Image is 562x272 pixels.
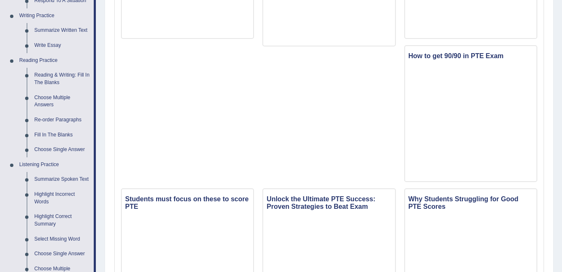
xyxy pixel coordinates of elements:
[15,53,94,68] a: Reading Practice
[31,209,94,231] a: Highlight Correct Summary
[31,38,94,53] a: Write Essay
[31,128,94,143] a: Fill In The Blanks
[31,68,94,90] a: Reading & Writing: Fill In The Blanks
[15,157,94,172] a: Listening Practice
[31,187,94,209] a: Highlight Incorrect Words
[31,142,94,157] a: Choose Single Answer
[31,113,94,128] a: Re-order Paragraphs
[31,246,94,262] a: Choose Single Answer
[122,193,253,212] h3: Students must focus on these to score PTE
[263,193,395,212] h3: Unlock the Ultimate PTE Success: Proven Strategies to Beat Exam
[15,8,94,23] a: Writing Practice
[31,90,94,113] a: Choose Multiple Answers
[31,232,94,247] a: Select Missing Word
[405,193,536,212] h3: Why Students Struggling for Good PTE Scores
[31,172,94,187] a: Summarize Spoken Text
[405,50,536,62] h3: How to get 90/90 in PTE Exam
[31,23,94,38] a: Summarize Written Text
